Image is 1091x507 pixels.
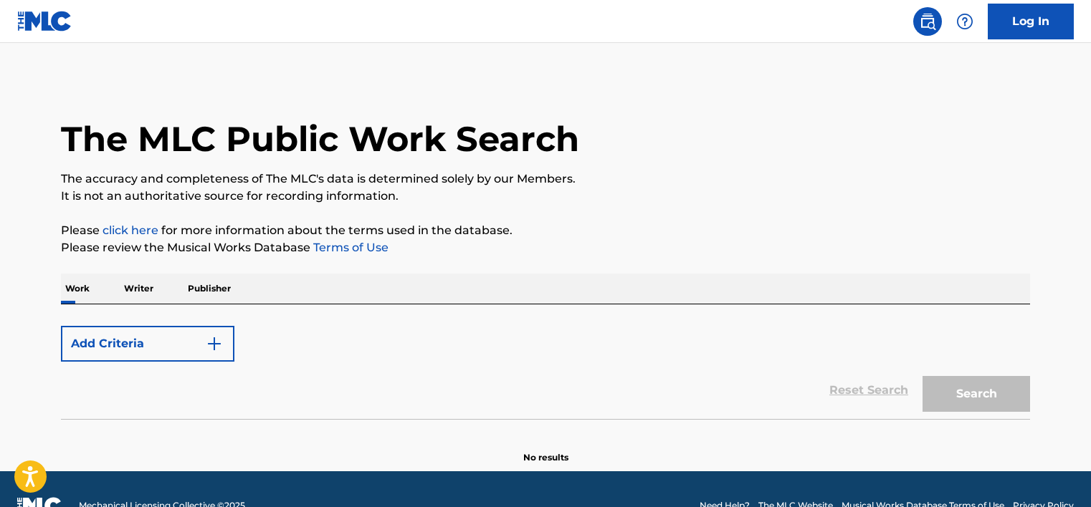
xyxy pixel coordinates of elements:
[61,274,94,304] p: Work
[951,7,979,36] div: Help
[523,434,568,464] p: No results
[61,239,1030,256] p: Please review the Musical Works Database
[61,319,1030,419] form: Search Form
[103,223,158,237] a: click here
[919,13,936,30] img: search
[184,274,235,304] p: Publisher
[956,13,973,30] img: help
[61,170,1030,188] p: The accuracy and completeness of The MLC's data is determined solely by our Members.
[61,326,234,362] button: Add Criteria
[61,222,1030,239] p: Please for more information about the terms used in the database.
[988,4,1074,39] a: Log In
[61,117,579,160] h1: The MLC Public Work Search
[61,188,1030,205] p: It is not an authoritative source for recording information.
[120,274,158,304] p: Writer
[310,241,389,254] a: Terms of Use
[913,7,942,36] a: Public Search
[206,335,223,352] img: 9d2ae6d4665cec9f34b9.svg
[17,11,72,32] img: MLC Logo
